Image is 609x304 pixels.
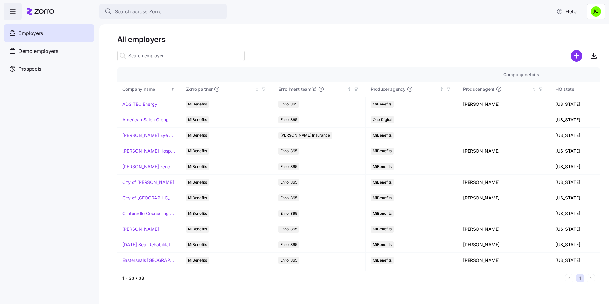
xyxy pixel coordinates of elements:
[122,101,157,107] a: ADS TEC Energy
[571,50,582,62] svg: add icon
[122,210,176,217] a: Clintonville Counseling and Wellness
[373,101,392,108] span: MiBenefits
[278,86,317,92] span: Enrollment team(s)
[280,194,297,201] span: Enroll365
[347,87,352,91] div: Not sorted
[18,65,41,73] span: Prospects
[280,101,297,108] span: Enroll365
[280,132,330,139] span: [PERSON_NAME] Insurance
[551,5,582,18] button: Help
[181,82,273,97] th: Zorro partnerNot sorted
[458,221,550,237] td: [PERSON_NAME]
[280,257,297,264] span: Enroll365
[591,6,601,17] img: a4774ed6021b6d0ef619099e609a7ec5
[366,82,458,97] th: Producer agencyNot sorted
[576,274,584,282] button: 1
[4,24,94,42] a: Employers
[458,143,550,159] td: [PERSON_NAME]
[4,42,94,60] a: Demo employers
[122,163,176,170] a: [PERSON_NAME] Fence Company
[255,87,259,91] div: Not sorted
[371,86,405,92] span: Producer agency
[458,253,550,268] td: [PERSON_NAME]
[188,226,207,233] span: MiBenefits
[188,116,207,123] span: MiBenefits
[99,4,227,19] button: Search across Zorro...
[18,47,58,55] span: Demo employers
[122,179,174,185] a: City of [PERSON_NAME]
[556,8,577,15] span: Help
[440,87,444,91] div: Not sorted
[458,268,550,284] td: [PERSON_NAME]
[188,194,207,201] span: MiBenefits
[373,241,392,248] span: MiBenefits
[373,257,392,264] span: MiBenefits
[373,226,392,233] span: MiBenefits
[280,148,297,155] span: Enroll365
[373,210,392,217] span: MiBenefits
[373,194,392,201] span: MiBenefits
[122,132,176,139] a: [PERSON_NAME] Eye Associates
[273,82,366,97] th: Enrollment team(s)Not sorted
[122,275,562,281] div: 1 - 33 / 33
[188,241,207,248] span: MiBenefits
[373,179,392,186] span: MiBenefits
[587,274,595,282] button: Next page
[565,274,573,282] button: Previous page
[186,86,212,92] span: Zorro partner
[280,179,297,186] span: Enroll365
[122,148,176,154] a: [PERSON_NAME] Hospitality
[188,210,207,217] span: MiBenefits
[115,8,166,16] span: Search across Zorro...
[117,34,600,44] h1: All employers
[458,82,550,97] th: Producer agentNot sorted
[4,60,94,78] a: Prospects
[117,51,245,61] input: Search employer
[188,179,207,186] span: MiBenefits
[122,195,176,201] a: City of [GEOGRAPHIC_DATA]
[458,237,550,253] td: [PERSON_NAME]
[122,117,169,123] a: American Salon Group
[18,29,43,37] span: Employers
[122,226,159,232] a: [PERSON_NAME]
[373,148,392,155] span: MiBenefits
[188,101,207,108] span: MiBenefits
[188,163,207,170] span: MiBenefits
[170,87,175,91] div: Sorted ascending
[280,116,297,123] span: Enroll365
[373,116,392,123] span: One Digital
[458,175,550,190] td: [PERSON_NAME]
[280,241,297,248] span: Enroll365
[458,190,550,206] td: [PERSON_NAME]
[122,257,176,264] a: Easterseals [GEOGRAPHIC_DATA] & [GEOGRAPHIC_DATA][US_STATE]
[122,86,169,93] div: Company name
[188,148,207,155] span: MiBenefits
[188,132,207,139] span: MiBenefits
[532,87,536,91] div: Not sorted
[280,163,297,170] span: Enroll365
[373,132,392,139] span: MiBenefits
[280,226,297,233] span: Enroll365
[122,242,176,248] a: [DATE] Seal Rehabilitation Center of [GEOGRAPHIC_DATA]
[117,82,181,97] th: Company nameSorted ascending
[373,163,392,170] span: MiBenefits
[463,86,494,92] span: Producer agent
[458,97,550,112] td: [PERSON_NAME]
[280,210,297,217] span: Enroll365
[188,257,207,264] span: MiBenefits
